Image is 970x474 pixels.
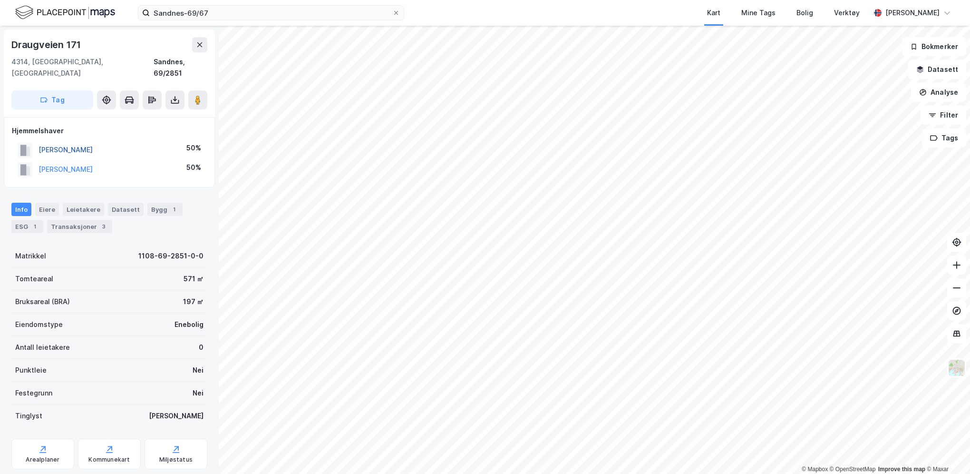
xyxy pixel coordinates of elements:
[948,359,966,377] img: Z
[11,56,154,79] div: 4314, [GEOGRAPHIC_DATA], [GEOGRAPHIC_DATA]
[796,7,813,19] div: Bolig
[15,296,70,307] div: Bruksareal (BRA)
[154,56,207,79] div: Sandnes, 69/2851
[193,387,204,399] div: Nei
[878,466,925,473] a: Improve this map
[911,83,966,102] button: Analyse
[922,128,966,148] button: Tags
[169,205,179,214] div: 1
[885,7,940,19] div: [PERSON_NAME]
[830,466,876,473] a: OpenStreetMap
[908,60,966,79] button: Datasett
[11,203,31,216] div: Info
[802,466,828,473] a: Mapbox
[35,203,59,216] div: Eiere
[15,319,63,330] div: Eiendomstype
[63,203,104,216] div: Leietakere
[186,162,201,173] div: 50%
[11,37,83,52] div: Draugveien 171
[147,203,183,216] div: Bygg
[138,250,204,262] div: 1108-69-2851-0-0
[15,365,47,376] div: Punktleie
[47,220,112,233] div: Transaksjoner
[159,456,193,464] div: Miljøstatus
[108,203,144,216] div: Datasett
[186,142,201,154] div: 50%
[921,106,966,125] button: Filter
[15,4,115,21] img: logo.f888ab2527a4732fd821a326f86c7f29.svg
[150,6,392,20] input: Søk på adresse, matrikkel, gårdeiere, leietakere eller personer
[184,273,204,285] div: 571 ㎡
[15,342,70,353] div: Antall leietakere
[99,222,108,231] div: 3
[707,7,720,19] div: Kart
[922,428,970,474] div: Kontrollprogram for chat
[834,7,860,19] div: Verktøy
[15,410,42,422] div: Tinglyst
[26,456,59,464] div: Arealplaner
[30,222,39,231] div: 1
[12,125,207,137] div: Hjemmelshaver
[175,319,204,330] div: Enebolig
[11,220,43,233] div: ESG
[183,296,204,307] div: 197 ㎡
[15,250,46,262] div: Matrikkel
[88,456,130,464] div: Kommunekart
[922,428,970,474] iframe: Chat Widget
[15,273,53,285] div: Tomteareal
[11,90,93,109] button: Tag
[149,410,204,422] div: [PERSON_NAME]
[741,7,776,19] div: Mine Tags
[193,365,204,376] div: Nei
[15,387,52,399] div: Festegrunn
[902,37,966,56] button: Bokmerker
[199,342,204,353] div: 0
